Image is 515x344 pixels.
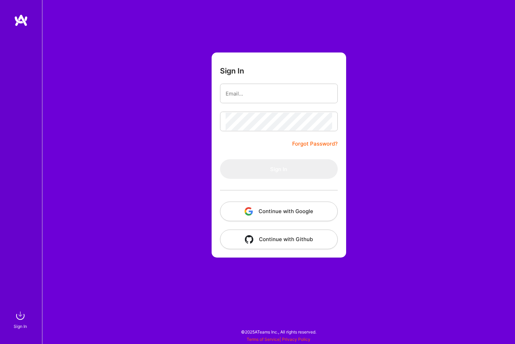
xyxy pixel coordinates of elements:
[247,337,280,342] a: Terms of Service
[42,323,515,341] div: © 2025 ATeams Inc., All rights reserved.
[15,309,27,330] a: sign inSign In
[226,85,332,103] input: Email...
[245,207,253,216] img: icon
[220,202,338,221] button: Continue with Google
[245,235,253,244] img: icon
[282,337,310,342] a: Privacy Policy
[13,309,27,323] img: sign in
[14,323,27,330] div: Sign In
[220,66,244,75] h3: Sign In
[220,230,338,249] button: Continue with Github
[292,140,338,148] a: Forgot Password?
[247,337,310,342] span: |
[14,14,28,27] img: logo
[220,159,338,179] button: Sign In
